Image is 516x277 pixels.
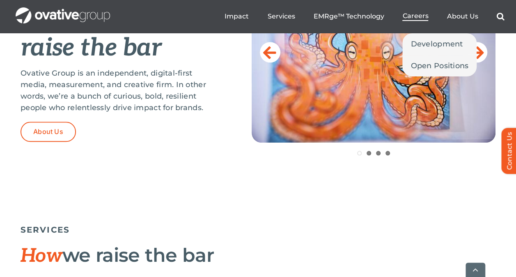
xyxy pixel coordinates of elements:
[402,33,477,55] a: Development
[402,55,477,76] a: Open Positions
[21,122,76,142] a: About Us
[16,7,110,14] a: OG_Full_horizontal_WHT
[376,151,381,155] a: 3
[367,151,371,155] a: 2
[267,12,295,21] a: Services
[385,151,390,155] a: 4
[21,67,211,113] p: Ovative Group is an independent, digital-first media, measurement, and creative firm. In other wo...
[313,12,384,21] a: EMRge™ Technology
[402,12,428,20] span: Careers
[21,245,495,266] h2: we raise the bar
[447,12,478,21] a: About Us
[357,151,362,155] a: 1
[21,225,495,235] h5: SERVICES
[33,128,63,136] span: About Us
[225,12,249,21] a: Impact
[402,12,428,21] a: Careers
[21,245,62,268] span: How
[496,12,504,21] a: Search
[225,3,504,30] nav: Menu
[411,38,463,50] span: Development
[21,33,161,63] em: raise the bar
[411,60,468,72] span: Open Positions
